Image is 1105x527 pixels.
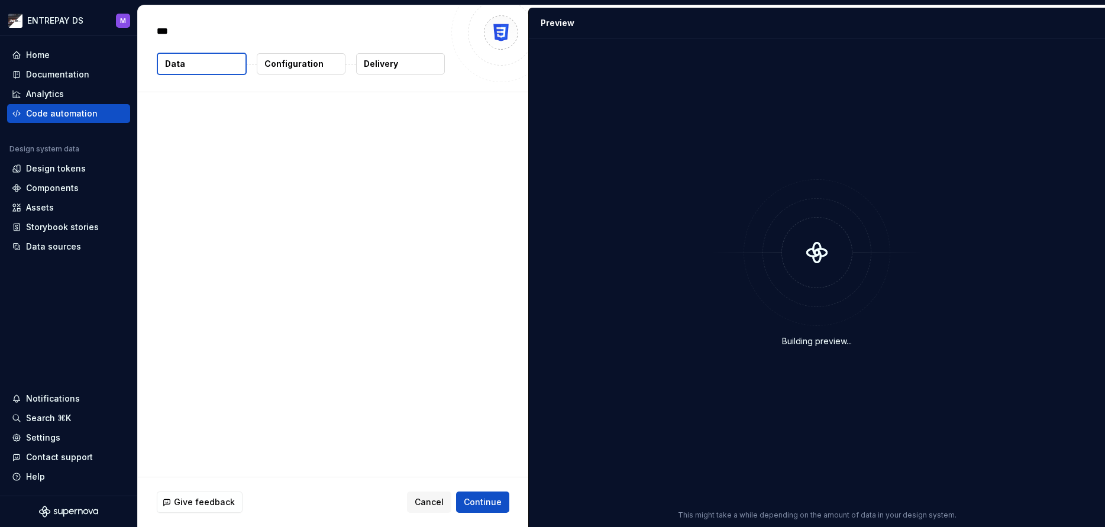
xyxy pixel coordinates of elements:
div: Building preview... [782,335,852,347]
p: Configuration [264,58,324,70]
p: Delivery [364,58,398,70]
a: Data sources [7,237,130,256]
div: Assets [26,202,54,214]
button: Delivery [356,53,445,75]
a: Home [7,46,130,64]
button: Data [157,53,247,75]
a: Documentation [7,65,130,84]
div: Data sources [26,241,81,253]
a: Analytics [7,85,130,104]
img: bf57eda1-e70d-405f-8799-6995c3035d87.png [8,14,22,28]
button: Contact support [7,448,130,467]
div: Design tokens [26,163,86,174]
div: Storybook stories [26,221,99,233]
div: Help [26,471,45,483]
p: This might take a while depending on the amount of data in your design system. [678,510,957,520]
span: Cancel [415,496,444,508]
div: Preview [541,17,574,29]
div: M [120,16,126,25]
div: Code automation [26,108,98,119]
div: Notifications [26,393,80,405]
div: Design system data [9,144,79,154]
svg: Supernova Logo [39,506,98,518]
button: Help [7,467,130,486]
button: Search ⌘K [7,409,130,428]
div: Components [26,182,79,194]
div: Search ⌘K [26,412,71,424]
a: Storybook stories [7,218,130,237]
div: ENTREPAY DS [27,15,83,27]
div: Documentation [26,69,89,80]
a: Design tokens [7,159,130,178]
a: Assets [7,198,130,217]
button: ENTREPAY DSM [2,8,135,33]
p: Data [165,58,185,70]
div: Settings [26,432,60,444]
button: Continue [456,492,509,513]
div: Home [26,49,50,61]
a: Components [7,179,130,198]
div: Contact support [26,451,93,463]
div: Analytics [26,88,64,100]
span: Continue [464,496,502,508]
button: Configuration [257,53,345,75]
a: Code automation [7,104,130,123]
span: Give feedback [174,496,235,508]
button: Give feedback [157,492,243,513]
button: Notifications [7,389,130,408]
button: Cancel [407,492,451,513]
a: Settings [7,428,130,447]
